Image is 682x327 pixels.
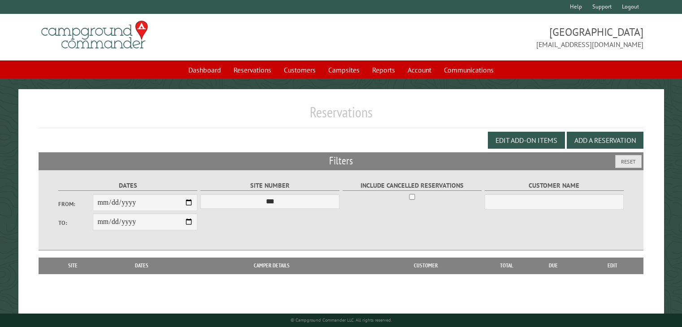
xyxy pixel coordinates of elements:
th: Edit [582,258,643,274]
button: Edit Add-on Items [488,132,565,149]
a: Communications [439,61,499,78]
label: Include Cancelled Reservations [343,181,482,191]
label: Dates [58,181,198,191]
button: Reset [615,155,642,168]
small: © Campground Commander LLC. All rights reserved. [291,317,392,323]
label: Site Number [200,181,340,191]
h2: Filters [39,152,643,169]
th: Customer [363,258,489,274]
h1: Reservations [39,103,643,128]
a: Reports [367,61,400,78]
label: Customer Name [485,181,624,191]
a: Campsites [323,61,365,78]
span: [GEOGRAPHIC_DATA] [EMAIL_ADDRESS][DOMAIN_NAME] [341,25,643,50]
a: Customers [278,61,321,78]
th: Due [525,258,582,274]
th: Total [489,258,525,274]
img: Campground Commander [39,17,151,52]
a: Reservations [228,61,277,78]
th: Dates [103,258,181,274]
a: Dashboard [183,61,226,78]
label: From: [58,200,93,208]
th: Site [43,258,103,274]
a: Account [402,61,437,78]
label: To: [58,219,93,227]
button: Add a Reservation [567,132,643,149]
th: Camper Details [181,258,363,274]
